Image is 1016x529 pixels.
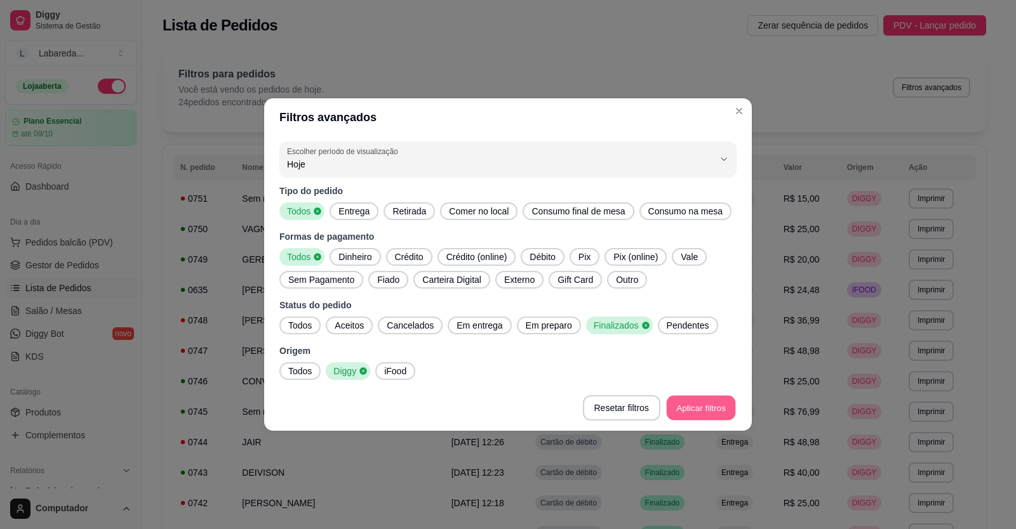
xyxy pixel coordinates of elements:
button: Em preparo [517,317,581,334]
button: Outro [607,271,647,289]
button: Externo [495,271,544,289]
span: Entrega [333,205,375,218]
span: Todos [282,205,313,218]
button: Retirada [384,202,435,220]
span: Gift Card [552,273,598,286]
span: Pix [573,251,596,263]
button: Entrega [330,202,378,220]
button: Escolher período de visualizaçãoHoje [279,141,737,177]
button: Fiado [368,271,408,289]
span: Pendentes [662,319,714,332]
button: Diggy [326,362,370,380]
p: Formas de pagamento [279,230,737,243]
span: Todos [282,251,313,263]
button: iFood [375,362,415,380]
button: Todos [279,317,321,334]
span: Crédito [390,251,429,263]
button: Carteira Digital [413,271,490,289]
button: Aceitos [326,317,373,334]
button: Sem Pagamento [279,271,363,289]
button: Resetar filtros [583,395,660,421]
span: Todos [283,365,317,377]
button: Crédito (online) [438,248,516,266]
button: Débito [521,248,564,266]
span: Externo [499,273,540,286]
button: Gift Card [549,271,602,289]
span: Consumo final de mesa [526,205,630,218]
button: Em entrega [448,317,511,334]
button: Cancelados [378,317,443,334]
button: Todos [279,248,324,266]
p: Origem [279,344,737,357]
button: Consumo final de mesa [523,202,634,220]
button: Todos [279,362,321,380]
span: Crédito (online) [441,251,512,263]
button: Crédito [386,248,432,266]
button: Pix (online) [605,248,667,266]
span: Diggy [328,365,359,377]
span: Todos [283,319,317,332]
header: Filtros avançados [264,98,752,136]
span: Pix (online) [608,251,663,263]
button: Close [729,101,749,121]
span: Consumo na mesa [643,205,728,218]
span: Cancelados [382,319,439,332]
span: Fiado [372,273,404,286]
button: Comer no local [440,202,518,220]
span: Em preparo [521,319,577,332]
span: Hoje [287,158,714,171]
span: Dinheiro [333,251,377,263]
label: Escolher período de visualização [287,146,402,157]
span: Sem Pagamento [283,273,359,286]
span: Em entrega [451,319,507,332]
button: Finalizados [586,317,653,334]
p: Status do pedido [279,299,737,311]
button: Vale [672,248,707,266]
button: Pendentes [658,317,718,334]
button: Pix [570,248,599,266]
span: iFood [379,365,411,377]
span: Retirada [387,205,431,218]
span: Comer no local [444,205,514,218]
button: Aplicar filtros [667,396,736,421]
button: Consumo na mesa [639,202,732,220]
span: Finalizados [589,319,641,332]
p: Tipo do pedido [279,185,737,197]
button: Todos [279,202,324,220]
button: Dinheiro [330,248,380,266]
span: Débito [525,251,560,263]
span: Aceitos [330,319,369,332]
span: Vale [676,251,703,263]
span: Carteira Digital [417,273,486,286]
span: Outro [611,273,643,286]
